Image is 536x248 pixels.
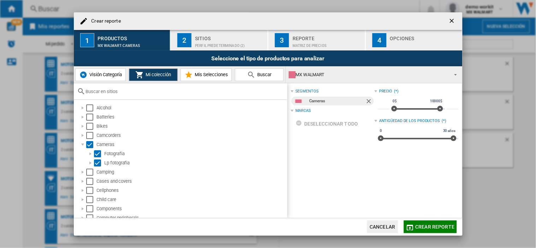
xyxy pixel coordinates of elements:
[448,17,457,26] ng-md-icon: getI18NText('BUTTONS.CLOSE_DIALOG')
[86,89,284,94] input: Buscar en sitios
[97,123,286,130] div: Bikes
[269,30,366,50] button: 3 Reporte Matriz de precios
[74,50,463,66] div: Seleccione el tipo de productos para analizar
[379,128,383,134] span: 0
[235,68,284,81] button: Buscar
[97,178,286,185] div: Cases and covers
[181,68,232,81] button: Mis Selecciones
[193,72,228,77] span: Mis Selecciones
[379,118,440,124] div: Antigüedad de los productos
[86,132,97,139] md-checkbox: Select
[105,150,286,157] div: Fotografia
[74,30,171,50] button: 1 Productos MX WALMART:Cameras
[293,40,362,48] div: Matriz de precios
[295,108,311,114] div: Marcas
[80,33,94,47] div: 1
[86,178,97,185] md-checkbox: Select
[293,33,362,40] div: Reporte
[195,40,265,48] div: Perfil predeterminado (2)
[379,89,392,94] div: Precio
[295,89,319,94] div: segmentos
[97,205,286,212] div: Components
[97,114,286,121] div: Batteries
[86,196,97,203] md-checkbox: Select
[365,98,374,106] ng-md-icon: Quitar
[129,68,178,81] button: Mi colección
[86,187,97,194] md-checkbox: Select
[97,132,286,139] div: Camcorders
[97,214,286,222] div: Computer peripherals
[372,33,387,47] div: 4
[256,72,272,77] span: Buscar
[86,123,97,130] md-checkbox: Select
[416,224,455,230] span: Crear reporte
[289,70,448,80] div: MX WALMART
[309,97,365,105] div: Cameras
[404,220,457,233] button: Crear reporte
[144,72,171,77] span: Mi colección
[88,72,122,77] span: Visión Categoría
[446,14,460,28] button: getI18NText('BUTTONS.CLOSE_DIALOG')
[75,68,126,81] button: Visión Categoría
[79,71,88,79] img: wiser-icon-blue.png
[86,169,97,176] md-checkbox: Select
[86,141,97,148] md-checkbox: Select
[97,141,286,148] div: Cameras
[366,30,463,50] button: 4 Opciones
[97,187,286,194] div: Cellphones
[86,114,97,121] md-checkbox: Select
[294,117,360,130] button: Deseleccionar todo
[88,18,121,25] h4: Crear reporte
[97,196,286,203] div: Child care
[442,128,457,134] span: 30 años
[86,104,97,111] md-checkbox: Select
[98,40,167,48] div: MX WALMART:Cameras
[94,159,105,167] md-checkbox: Select
[94,150,105,157] md-checkbox: Select
[390,33,460,40] div: Opciones
[177,33,192,47] div: 2
[195,33,265,40] div: Sitios
[105,159,286,167] div: Lp fotografia
[98,33,167,40] div: Productos
[97,104,286,111] div: Alcohol
[171,30,268,50] button: 2 Sitios Perfil predeterminado (2)
[86,205,97,212] md-checkbox: Select
[391,98,398,104] span: 0$
[97,169,286,176] div: Camping
[296,117,358,130] div: Deseleccionar todo
[429,98,443,104] span: 10000$
[275,33,289,47] div: 3
[86,214,97,222] md-checkbox: Select
[367,220,398,233] button: Cancelar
